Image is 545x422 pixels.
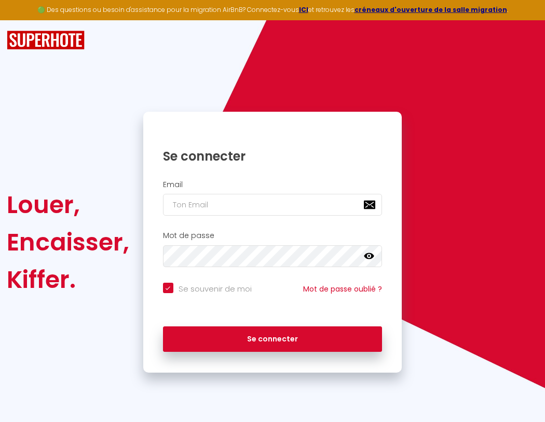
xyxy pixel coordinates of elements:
[163,326,383,352] button: Se connecter
[7,31,85,50] img: SuperHote logo
[163,231,383,240] h2: Mot de passe
[163,148,383,164] h1: Se connecter
[303,284,382,294] a: Mot de passe oublié ?
[7,223,129,261] div: Encaisser,
[7,186,129,223] div: Louer,
[163,194,383,216] input: Ton Email
[355,5,507,14] a: créneaux d'ouverture de la salle migration
[163,180,383,189] h2: Email
[7,261,129,298] div: Kiffer.
[299,5,308,14] a: ICI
